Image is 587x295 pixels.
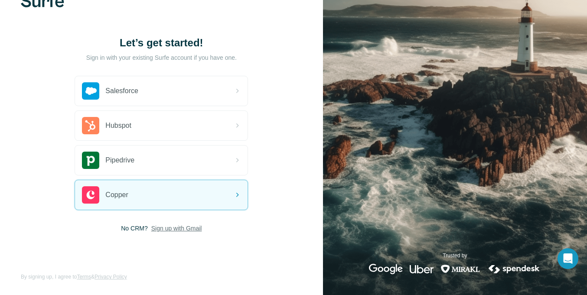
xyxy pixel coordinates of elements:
[105,86,138,96] span: Salesforce
[558,248,578,269] div: Open Intercom Messenger
[369,264,403,274] img: google's logo
[440,264,480,274] img: mirakl's logo
[21,273,127,281] span: By signing up, I agree to &
[86,53,237,62] p: Sign in with your existing Surfe account if you have one.
[77,274,91,280] a: Terms
[82,117,99,134] img: hubspot's logo
[105,190,128,200] span: Copper
[443,252,467,259] p: Trusted by
[75,36,248,50] h1: Let’s get started!
[82,152,99,169] img: pipedrive's logo
[410,264,434,274] img: uber's logo
[95,274,127,280] a: Privacy Policy
[151,224,202,233] button: Sign up with Gmail
[487,264,541,274] img: spendesk's logo
[105,120,131,131] span: Hubspot
[105,155,134,165] span: Pipedrive
[82,82,99,100] img: salesforce's logo
[82,186,99,204] img: copper's logo
[121,224,147,233] span: No CRM?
